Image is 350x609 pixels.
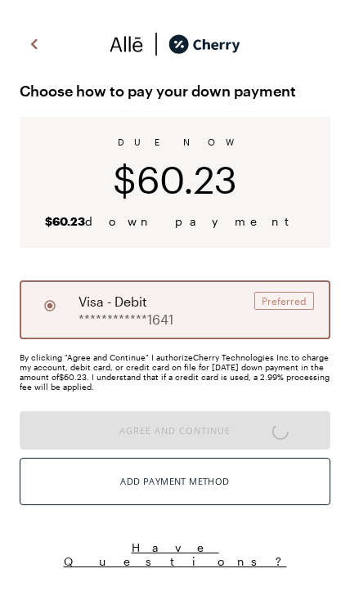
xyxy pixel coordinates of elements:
button: Add Payment Method [20,458,330,505]
div: By clicking "Agree and Continue" I authorize Cherry Technologies Inc. to charge my account, debit... [20,352,330,392]
span: visa - debit [79,292,147,311]
img: cherry_black_logo-DrOE_MJI.svg [168,32,240,56]
img: svg%3e [110,32,144,56]
button: Have Questions? [20,540,330,569]
button: Agree and Continue [20,411,330,450]
img: svg%3e [144,32,168,56]
span: Choose how to pay your down payment [20,78,330,104]
b: $60.23 [45,214,85,228]
img: svg%3e [25,32,44,56]
span: DUE NOW [118,137,233,147]
span: $60.23 [113,157,237,201]
div: Preferred [254,292,314,310]
span: down payment [45,214,306,228]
